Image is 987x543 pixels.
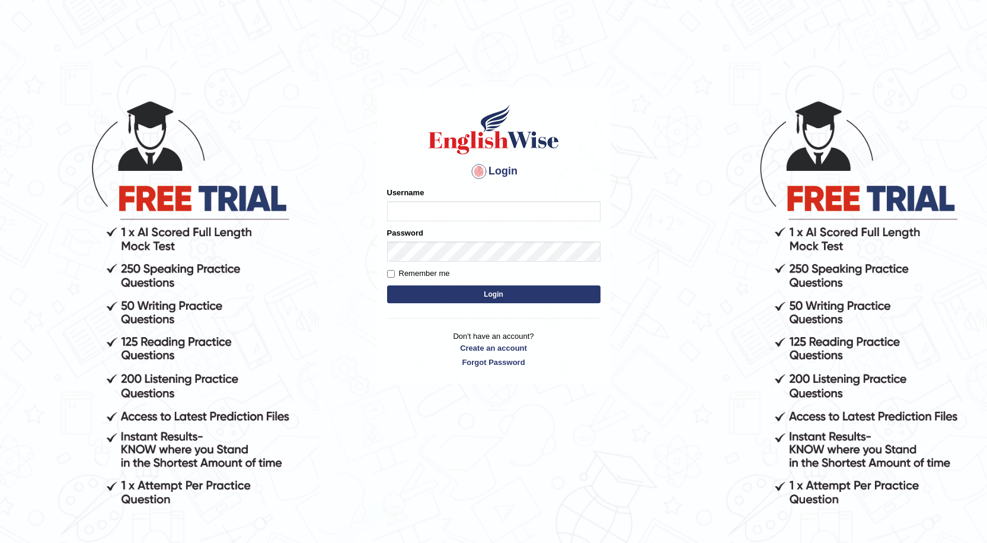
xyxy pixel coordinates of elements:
[426,103,561,156] img: Logo of English Wise sign in for intelligent practice with AI
[387,227,423,239] label: Password
[387,285,600,303] button: Login
[387,187,424,198] label: Username
[387,357,600,368] a: Forgot Password
[387,162,600,181] h4: Login
[387,270,395,278] input: Remember me
[387,331,600,367] p: Don't have an account?
[387,342,600,354] a: Create an account
[387,268,450,280] label: Remember me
